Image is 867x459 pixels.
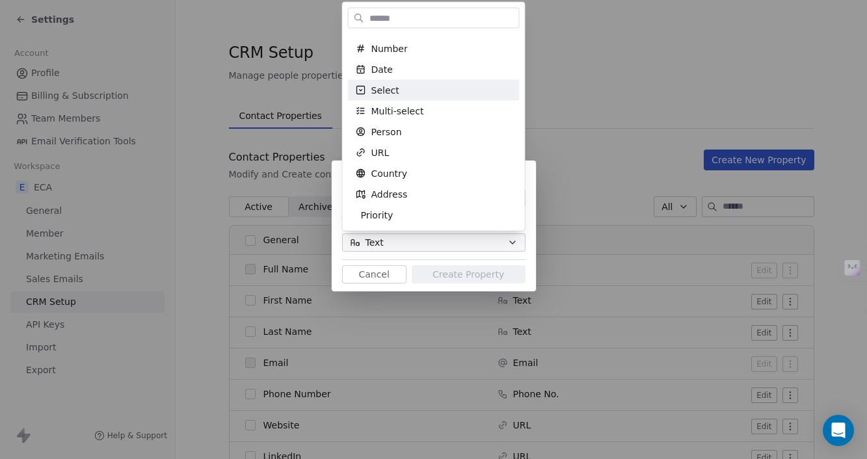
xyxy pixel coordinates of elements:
span: Address [371,188,408,201]
span: URL [371,146,390,159]
span: Number [371,42,408,55]
span: Country [371,167,408,180]
span: Priority [361,209,393,222]
span: Select [371,84,399,97]
span: Date [371,63,393,76]
span: Person [371,125,402,138]
span: Multi-select [371,105,424,118]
